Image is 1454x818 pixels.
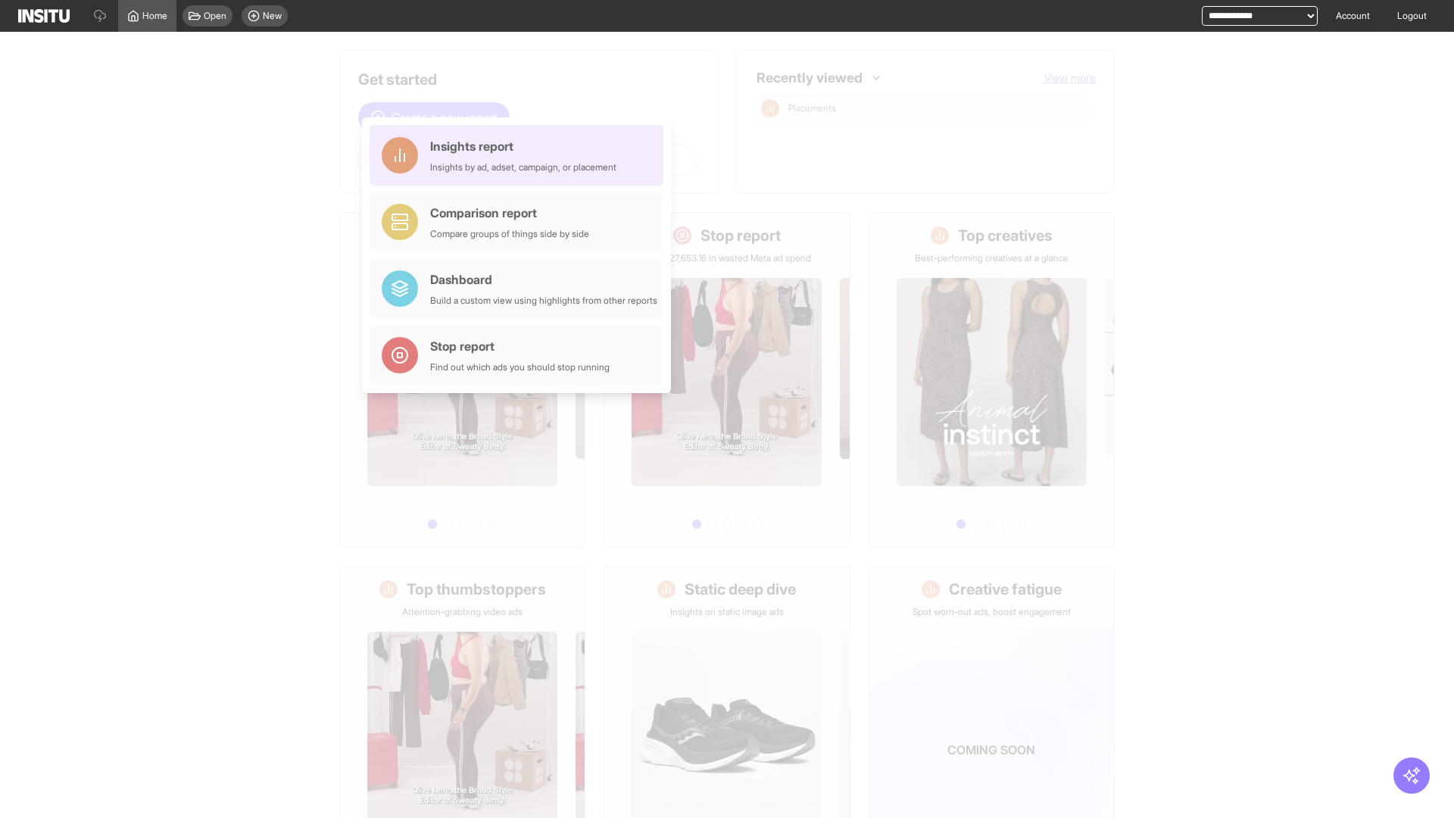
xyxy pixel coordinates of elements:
div: Build a custom view using highlights from other reports [430,295,657,307]
div: Dashboard [430,270,657,289]
div: Comparison report [430,204,589,222]
div: Find out which ads you should stop running [430,361,610,373]
div: Compare groups of things side by side [430,228,589,240]
div: Stop report [430,337,610,355]
span: Home [142,10,167,22]
div: Insights by ad, adset, campaign, or placement [430,161,616,173]
span: New [263,10,282,22]
img: Logo [18,9,70,23]
div: Insights report [430,137,616,155]
span: Open [204,10,226,22]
